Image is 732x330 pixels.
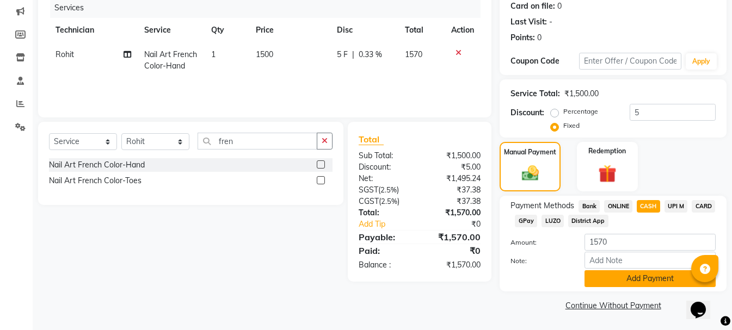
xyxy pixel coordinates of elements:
a: Add Tip [350,219,432,230]
label: Amount: [502,238,576,247]
a: Continue Without Payment [502,300,724,312]
div: Payable: [350,231,420,244]
div: Nail Art French Color-Toes [49,175,142,186]
span: Nail Art French Color-Hand [144,49,197,71]
span: Rohit [56,49,74,59]
div: ₹1,570.00 [420,231,489,244]
div: ₹1,570.00 [420,259,489,271]
div: Nail Art French Color-Hand [49,159,145,171]
div: Balance : [350,259,420,271]
div: - [549,16,552,28]
div: Sub Total: [350,150,420,161]
span: CARD [692,200,715,213]
label: Percentage [563,107,598,116]
span: 1570 [405,49,422,59]
div: ₹1,500.00 [420,150,489,161]
label: Manual Payment [504,147,556,157]
th: Total [398,18,445,42]
div: ₹5.00 [420,161,489,173]
iframe: chat widget [686,287,721,319]
div: Service Total: [510,88,560,99]
div: ₹0 [431,219,489,230]
span: Bank [579,200,600,213]
span: ONLINE [604,200,632,213]
div: Discount: [350,161,420,173]
span: | [352,49,354,60]
span: LUZO [542,215,564,227]
input: Add Note [585,252,716,269]
span: GPay [515,215,537,227]
div: ₹1,570.00 [420,207,489,219]
span: Total [359,134,384,145]
th: Technician [49,18,138,42]
span: 5 F [337,49,348,60]
div: ( ) [350,184,420,196]
div: Paid: [350,244,420,257]
th: Qty [205,18,249,42]
span: 2.5% [381,197,397,206]
div: Card on file: [510,1,555,12]
button: Apply [686,53,717,70]
th: Disc [330,18,398,42]
div: Points: [510,32,535,43]
span: 1500 [256,49,273,59]
div: 0 [537,32,542,43]
div: ₹1,495.24 [420,173,489,184]
span: SGST [359,185,378,195]
label: Note: [502,256,576,266]
span: Payment Methods [510,200,574,211]
input: Enter Offer / Coupon Code [579,53,681,70]
div: ( ) [350,196,420,207]
input: Amount [585,234,716,251]
span: District App [568,215,608,227]
div: Discount: [510,107,544,119]
div: ₹0 [420,244,489,257]
div: Total: [350,207,420,219]
div: Net: [350,173,420,184]
div: ₹37.38 [420,196,489,207]
span: 1 [211,49,216,59]
th: Price [249,18,331,42]
span: CGST [359,196,379,206]
img: _cash.svg [516,164,544,183]
label: Redemption [588,146,626,156]
label: Fixed [563,121,580,130]
input: Search or Scan [198,133,317,150]
div: ₹1,500.00 [564,88,599,99]
img: _gift.svg [593,163,622,185]
span: 0.33 % [359,49,382,60]
div: 0 [557,1,562,12]
button: Add Payment [585,270,716,287]
div: Last Visit: [510,16,547,28]
span: CASH [637,200,660,213]
th: Action [445,18,481,42]
th: Service [138,18,205,42]
span: 2.5% [380,185,397,194]
span: UPI M [665,200,688,213]
div: ₹37.38 [420,184,489,196]
div: Coupon Code [510,55,579,67]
